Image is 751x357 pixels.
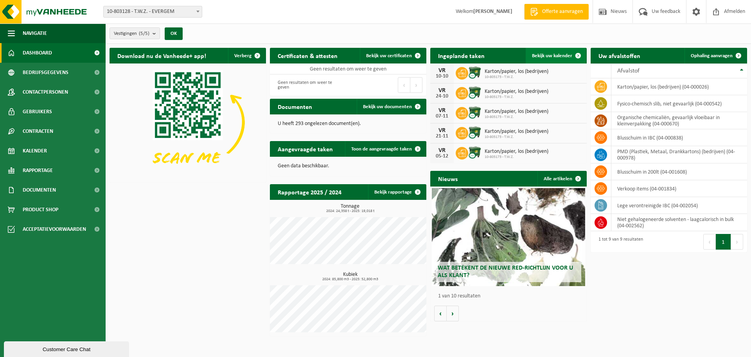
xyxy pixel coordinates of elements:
[485,149,548,155] span: Karton/papier, los (bedrijven)
[434,306,447,321] button: Vorige
[104,6,202,17] span: 10-803128 - T.W.Z. - EVERGEM
[611,95,747,112] td: fysico-chemisch slib, niet gevaarlijk (04-000542)
[595,233,643,250] div: 1 tot 9 van 9 resultaten
[591,48,648,63] h2: Uw afvalstoffen
[434,127,450,134] div: VR
[468,126,482,139] img: WB-1100-CU
[351,147,412,152] span: Toon de aangevraagde taken
[270,141,341,156] h2: Aangevraagde taken
[485,155,548,159] span: 10-805173 - T.W.Z.
[485,135,548,140] span: 10-805173 - T.W.Z.
[139,31,149,36] count: (5/5)
[23,200,58,219] span: Product Shop
[716,234,731,250] button: 1
[110,27,160,39] button: Vestigingen(5/5)
[611,112,747,129] td: organische chemicaliën, gevaarlijk vloeibaar in kleinverpakking (04-000670)
[691,53,733,58] span: Ophaling aanvragen
[274,76,344,94] div: Geen resultaten om weer te geven
[434,74,450,79] div: 10-10
[110,63,266,181] img: Download de VHEPlus App
[685,48,746,63] a: Ophaling aanvragen
[278,163,419,169] p: Geen data beschikbaar.
[274,204,426,213] h3: Tonnage
[23,121,53,141] span: Contracten
[274,277,426,281] span: 2024: 85,800 m3 - 2025: 52,800 m3
[23,63,68,82] span: Bedrijfsgegevens
[485,109,548,115] span: Karton/papier, los (bedrijven)
[611,129,747,146] td: blusschuim in IBC (04-000838)
[473,9,512,14] strong: [PERSON_NAME]
[434,114,450,119] div: 07-11
[114,28,149,40] span: Vestigingen
[468,106,482,119] img: WB-1100-CU
[611,146,747,163] td: PMD (Plastiek, Metaal, Drankkartons) (bedrijven) (04-000978)
[345,141,426,157] a: Toon de aangevraagde taken
[438,265,573,279] span: Wat betekent de nieuwe RED-richtlijn voor u als klant?
[430,171,465,186] h2: Nieuws
[103,6,202,18] span: 10-803128 - T.W.Z. - EVERGEM
[430,48,492,63] h2: Ingeplande taken
[468,146,482,159] img: WB-1100-CU
[540,8,585,16] span: Offerte aanvragen
[270,48,345,63] h2: Certificaten & attesten
[485,115,548,120] span: 10-805173 - T.W.Z.
[398,77,410,93] button: Previous
[23,24,47,43] span: Navigatie
[366,53,412,58] span: Bekijk uw certificaten
[432,188,585,286] a: Wat betekent de nieuwe RED-richtlijn voor u als klant?
[434,94,450,99] div: 24-10
[274,272,426,281] h3: Kubiek
[434,154,450,159] div: 05-12
[23,161,53,180] span: Rapportage
[228,48,265,63] button: Verberg
[274,209,426,213] span: 2024: 24,358 t - 2025: 19,018 t
[278,121,419,127] p: U heeft 293 ongelezen document(en).
[165,27,183,40] button: OK
[468,66,482,79] img: WB-1100-CU
[368,184,426,200] a: Bekijk rapportage
[23,102,52,121] span: Gebruikers
[438,294,583,299] p: 1 van 10 resultaten
[23,43,52,63] span: Dashboard
[270,99,320,114] h2: Documenten
[485,95,548,100] span: 10-805173 - T.W.Z.
[611,197,747,214] td: Lege verontreinigde IBC (04-002054)
[731,234,743,250] button: Next
[611,163,747,180] td: blusschuim in 200lt (04-001608)
[23,141,47,161] span: Kalender
[434,147,450,154] div: VR
[434,67,450,74] div: VR
[270,63,426,74] td: Geen resultaten om weer te geven
[434,87,450,94] div: VR
[485,129,548,135] span: Karton/papier, los (bedrijven)
[524,4,589,20] a: Offerte aanvragen
[703,234,716,250] button: Previous
[485,69,548,75] span: Karton/papier, los (bedrijven)
[468,86,482,99] img: WB-1100-CU
[617,68,640,74] span: Afvalstof
[537,171,586,187] a: Alle artikelen
[234,53,252,58] span: Verberg
[363,104,412,109] span: Bekijk uw documenten
[23,82,68,102] span: Contactpersonen
[4,340,131,357] iframe: chat widget
[410,77,422,93] button: Next
[485,75,548,80] span: 10-805173 - T.W.Z.
[434,134,450,139] div: 21-11
[270,184,349,199] h2: Rapportage 2025 / 2024
[611,214,747,231] td: niet gehalogeneerde solventen - laagcalorisch in bulk (04-002562)
[357,99,426,114] a: Bekijk uw documenten
[434,107,450,114] div: VR
[532,53,572,58] span: Bekijk uw kalender
[447,306,459,321] button: Volgende
[23,219,86,239] span: Acceptatievoorwaarden
[526,48,586,63] a: Bekijk uw kalender
[611,78,747,95] td: karton/papier, los (bedrijven) (04-000026)
[23,180,56,200] span: Documenten
[110,48,214,63] h2: Download nu de Vanheede+ app!
[611,180,747,197] td: verkoop items (04-001834)
[360,48,426,63] a: Bekijk uw certificaten
[485,89,548,95] span: Karton/papier, los (bedrijven)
